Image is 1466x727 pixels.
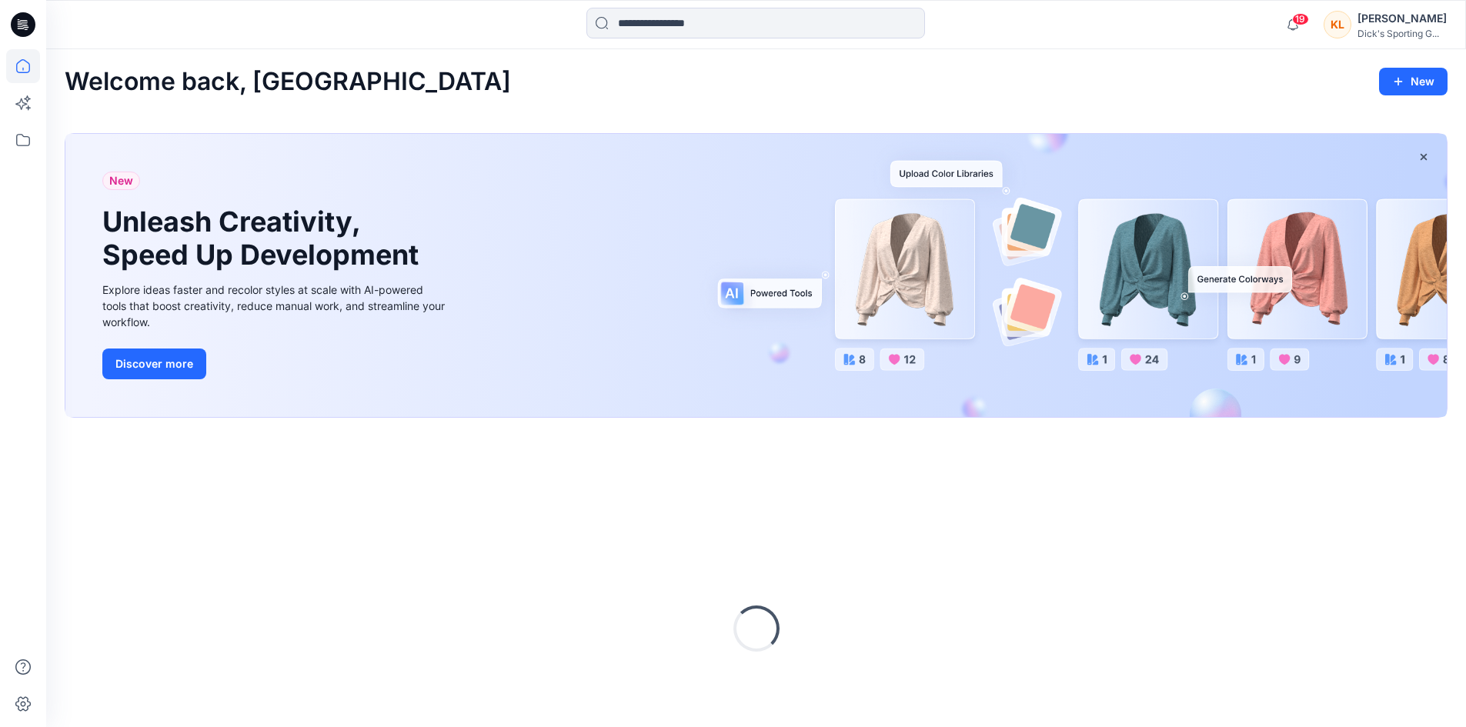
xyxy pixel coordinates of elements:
[102,205,426,272] h1: Unleash Creativity, Speed Up Development
[1324,11,1351,38] div: KL
[102,348,206,379] button: Discover more
[109,172,133,190] span: New
[102,348,449,379] a: Discover more
[1379,68,1448,95] button: New
[1357,28,1447,39] div: Dick's Sporting G...
[65,68,511,96] h2: Welcome back, [GEOGRAPHIC_DATA]
[1292,13,1309,25] span: 19
[1357,9,1447,28] div: [PERSON_NAME]
[102,282,449,330] div: Explore ideas faster and recolor styles at scale with AI-powered tools that boost creativity, red...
